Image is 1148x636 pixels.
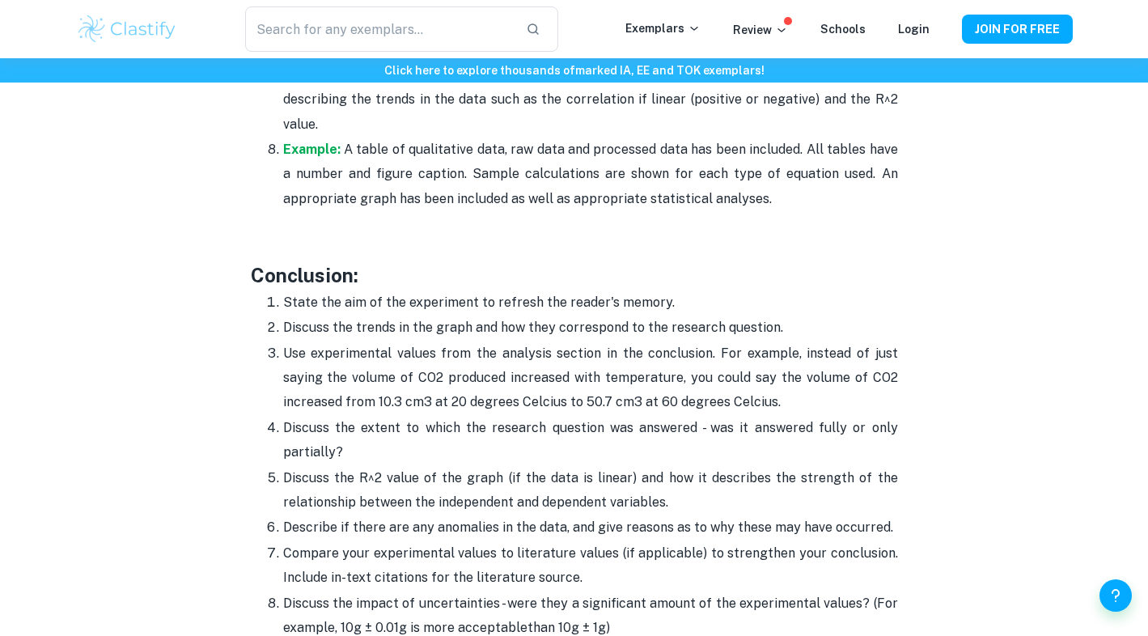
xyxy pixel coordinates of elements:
a: Login [898,23,930,36]
h6: Click here to explore thousands of marked IA, EE and TOK exemplars ! [3,61,1145,79]
p: Discuss the trends in the graph and how they correspond to the research question. [283,316,898,340]
p: A table of qualitative data, raw data and processed data has been included. All tables have a num... [283,138,898,211]
button: JOIN FOR FREE [962,15,1073,44]
h3: Conclusion: [251,261,898,290]
input: Search for any exemplars... [245,6,512,52]
p: Discuss the extent to which the research question was answered - was it answered fully or only pa... [283,416,898,465]
p: State the aim of the experiment to refresh the reader's memory. [283,290,898,315]
p: Discuss the R^2 value of the graph (if the data is linear) and how it describes the strength of t... [283,466,898,515]
p: Use experimental values from the analysis section in the conclusion. For example, instead of just... [283,341,898,415]
p: Exemplars [625,19,701,37]
img: Clastify logo [76,13,179,45]
span: than 10g ± 1g) [527,620,610,635]
button: Help and Feedback [1099,579,1132,612]
p: Review [733,21,788,39]
a: Example: [283,142,341,157]
p: Include a graph of the processed data versus the independent variable. Include a graph title, axi... [283,38,898,137]
p: Describe if there are any anomalies in the data, and give reasons as to why these may have occurred. [283,515,898,540]
p: Compare your experimental values to literature values (if applicable) to strengthen your conclusi... [283,541,898,591]
a: Schools [820,23,866,36]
